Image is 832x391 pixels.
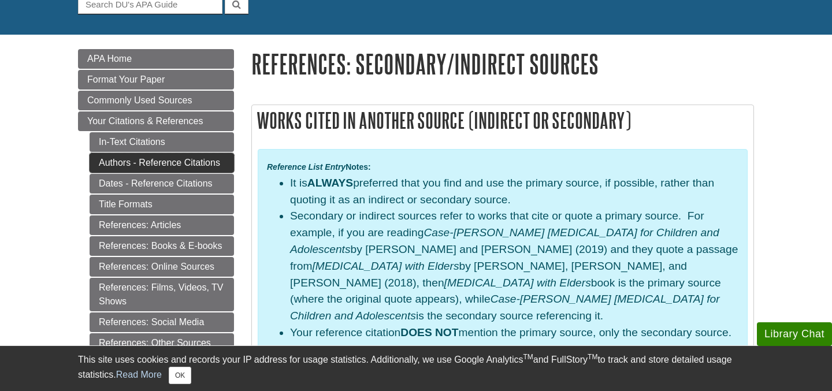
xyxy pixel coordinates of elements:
em: Reference List Entry [267,162,346,172]
strong: ALWAYS [307,177,353,189]
strong: Notes: [267,162,371,172]
a: Your Citations & References [78,111,234,131]
span: Your Citations & References [87,116,203,126]
a: References: Online Sources [90,257,234,277]
a: Title Formats [90,195,234,214]
sup: TM [588,353,597,361]
span: Commonly Used Sources [87,95,192,105]
h2: Works Cited In Another Source (Indirect or Secondary) [252,105,753,136]
a: Authors - Reference Citations [90,153,234,173]
em: Case-[PERSON_NAME] [MEDICAL_DATA] for Children and Adolescents [290,226,719,255]
em: [MEDICAL_DATA] with Elders [312,260,459,272]
a: Commonly Used Sources [78,91,234,110]
a: Dates - Reference Citations [90,174,234,193]
a: References: Books & E-books [90,236,234,256]
li: Secondary or indirect sources refer to works that cite or quote a primary source. For example, if... [290,208,738,325]
button: Library Chat [757,322,832,346]
a: APA Home [78,49,234,69]
a: References: Articles [90,215,234,235]
a: References: Social Media [90,312,234,332]
li: It is preferred that you find and use the primary source, if possible, rather than quoting it as ... [290,175,738,208]
sup: TM [523,353,533,361]
a: Format Your Paper [78,70,234,90]
em: Case-[PERSON_NAME] [MEDICAL_DATA] for Children and Adolescents [290,293,720,322]
em: [MEDICAL_DATA] with Elders [444,277,591,289]
span: Format Your Paper [87,75,165,84]
a: In-Text Citations [90,132,234,152]
a: References: Films, Videos, TV Shows [90,278,234,311]
span: APA Home [87,54,132,64]
a: Read More [116,370,162,379]
li: Your reference citation mention the primary source, only the secondary source. You always referen... [290,325,738,358]
button: Close [169,367,191,384]
h1: References: Secondary/Indirect Sources [251,49,754,79]
strong: DOES NOT [400,326,458,338]
a: References: Other Sources [90,333,234,353]
div: This site uses cookies and records your IP address for usage statistics. Additionally, we use Goo... [78,353,754,384]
